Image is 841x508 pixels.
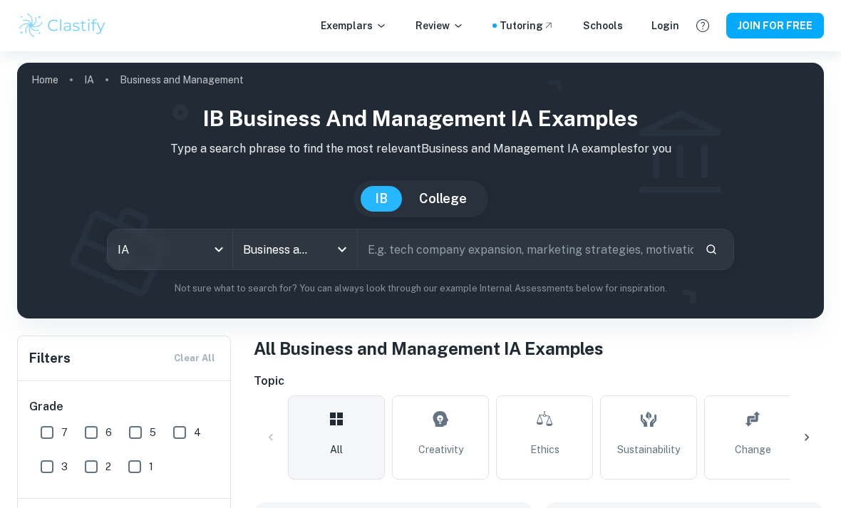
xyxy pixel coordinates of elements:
[418,442,463,457] span: Creativity
[61,425,68,440] span: 7
[358,229,693,269] input: E.g. tech company expansion, marketing strategies, motivation theories...
[61,459,68,475] span: 3
[691,14,715,38] button: Help and Feedback
[17,11,108,40] img: Clastify logo
[735,442,771,457] span: Change
[500,18,554,33] a: Tutoring
[29,398,220,415] h6: Grade
[150,425,156,440] span: 5
[105,459,111,475] span: 2
[29,281,812,296] p: Not sure what to search for? You can always look through our example Internal Assessments below f...
[330,442,343,457] span: All
[405,186,481,212] button: College
[416,18,464,33] p: Review
[332,239,352,259] button: Open
[651,18,679,33] a: Login
[321,18,387,33] p: Exemplars
[194,425,201,440] span: 4
[617,442,680,457] span: Sustainability
[84,70,94,90] a: IA
[17,63,824,318] img: profile cover
[361,186,402,212] button: IB
[29,348,71,368] h6: Filters
[726,13,824,38] button: JOIN FOR FREE
[120,72,244,88] p: Business and Management
[530,442,559,457] span: Ethics
[31,70,58,90] a: Home
[105,425,112,440] span: 6
[149,459,153,475] span: 1
[254,373,824,390] h6: Topic
[29,140,812,157] p: Type a search phrase to find the most relevant Business and Management IA examples for you
[108,229,232,269] div: IA
[583,18,623,33] a: Schools
[699,237,723,261] button: Search
[254,336,824,361] h1: All Business and Management IA Examples
[29,103,812,135] h1: IB Business and Management IA examples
